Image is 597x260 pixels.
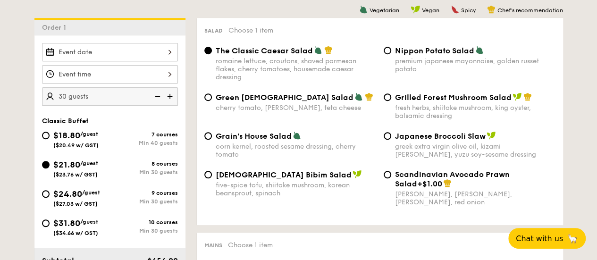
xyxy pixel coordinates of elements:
img: icon-spicy.37a8142b.svg [451,5,459,14]
input: $21.80/guest($23.76 w/ GST)8 coursesMin 30 guests [42,161,50,168]
span: Chat with us [516,234,563,243]
span: /guest [80,218,98,225]
span: $18.80 [53,130,80,141]
span: Mains [204,242,222,249]
input: [DEMOGRAPHIC_DATA] Bibim Saladfive-spice tofu, shiitake mushroom, korean beansprout, spinach [204,171,212,178]
div: fresh herbs, shiitake mushroom, king oyster, balsamic dressing [395,104,555,120]
input: Event time [42,65,178,84]
span: Grilled Forest Mushroom Salad [395,93,512,102]
div: Min 30 guests [110,198,178,205]
img: icon-vegetarian.fe4039eb.svg [293,131,301,140]
span: Scandinavian Avocado Prawn Salad [395,170,510,188]
div: Min 40 guests [110,140,178,146]
span: /guest [80,160,98,167]
span: $24.80 [53,189,82,199]
img: icon-vegetarian.fe4039eb.svg [354,92,363,101]
img: icon-reduce.1d2dbef1.svg [150,87,164,105]
img: icon-chef-hat.a58ddaea.svg [523,92,532,101]
span: Nippon Potato Salad [395,46,474,55]
span: ($27.03 w/ GST) [53,201,98,207]
span: /guest [80,131,98,137]
div: 7 courses [110,131,178,138]
img: icon-vegetarian.fe4039eb.svg [314,46,322,54]
span: Vegan [422,7,439,14]
span: The Classic Caesar Salad [216,46,313,55]
input: Japanese Broccoli Slawgreek extra virgin olive oil, kizami [PERSON_NAME], yuzu soy-sesame dressing [384,132,391,140]
span: Japanese Broccoli Slaw [395,132,486,141]
span: 🦙 [567,233,578,244]
img: icon-vegan.f8ff3823.svg [487,131,496,140]
div: [PERSON_NAME], [PERSON_NAME], [PERSON_NAME], red onion [395,190,555,206]
span: Choose 1 item [228,26,273,34]
input: $31.80/guest($34.66 w/ GST)10 coursesMin 30 guests [42,219,50,227]
div: Min 30 guests [110,227,178,234]
input: Number of guests [42,87,178,106]
img: icon-add.58712e84.svg [164,87,178,105]
div: premium japanese mayonnaise, golden russet potato [395,57,555,73]
div: romaine lettuce, croutons, shaved parmesan flakes, cherry tomatoes, housemade caesar dressing [216,57,376,81]
div: 8 courses [110,160,178,167]
span: Classic Buffet [42,117,89,125]
input: Scandinavian Avocado Prawn Salad+$1.00[PERSON_NAME], [PERSON_NAME], [PERSON_NAME], red onion [384,171,391,178]
span: ($23.76 w/ GST) [53,171,98,178]
span: Choose 1 item [228,241,273,249]
img: icon-chef-hat.a58ddaea.svg [487,5,496,14]
img: icon-chef-hat.a58ddaea.svg [324,46,333,54]
span: Vegetarian [370,7,399,14]
img: icon-vegan.f8ff3823.svg [353,170,362,178]
input: Green [DEMOGRAPHIC_DATA] Saladcherry tomato, [PERSON_NAME], feta cheese [204,93,212,101]
span: ($34.66 w/ GST) [53,230,98,236]
input: $18.80/guest($20.49 w/ GST)7 coursesMin 40 guests [42,132,50,139]
input: Event date [42,43,178,61]
span: Grain's House Salad [216,132,292,141]
span: [DEMOGRAPHIC_DATA] Bibim Salad [216,170,352,179]
img: icon-vegetarian.fe4039eb.svg [475,46,484,54]
div: cherry tomato, [PERSON_NAME], feta cheese [216,104,376,112]
img: icon-vegan.f8ff3823.svg [411,5,420,14]
span: Salad [204,27,223,34]
div: corn kernel, roasted sesame dressing, cherry tomato [216,143,376,159]
span: $21.80 [53,159,80,170]
img: icon-vegetarian.fe4039eb.svg [359,5,368,14]
span: /guest [82,189,100,196]
img: icon-chef-hat.a58ddaea.svg [365,92,373,101]
input: Nippon Potato Saladpremium japanese mayonnaise, golden russet potato [384,47,391,54]
div: 10 courses [110,219,178,226]
img: icon-vegan.f8ff3823.svg [513,92,522,101]
span: ($20.49 w/ GST) [53,142,99,149]
span: Chef's recommendation [497,7,563,14]
div: greek extra virgin olive oil, kizami [PERSON_NAME], yuzu soy-sesame dressing [395,143,555,159]
input: Grain's House Saladcorn kernel, roasted sesame dressing, cherry tomato [204,132,212,140]
input: The Classic Caesar Saladromaine lettuce, croutons, shaved parmesan flakes, cherry tomatoes, house... [204,47,212,54]
button: Chat with us🦙 [508,228,586,249]
span: Spicy [461,7,476,14]
span: $31.80 [53,218,80,228]
div: Min 30 guests [110,169,178,176]
span: Green [DEMOGRAPHIC_DATA] Salad [216,93,353,102]
img: icon-chef-hat.a58ddaea.svg [443,179,452,187]
span: +$1.00 [417,179,442,188]
input: Grilled Forest Mushroom Saladfresh herbs, shiitake mushroom, king oyster, balsamic dressing [384,93,391,101]
div: five-spice tofu, shiitake mushroom, korean beansprout, spinach [216,181,376,197]
input: $24.80/guest($27.03 w/ GST)9 coursesMin 30 guests [42,190,50,198]
div: 9 courses [110,190,178,196]
span: Order 1 [42,24,70,32]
